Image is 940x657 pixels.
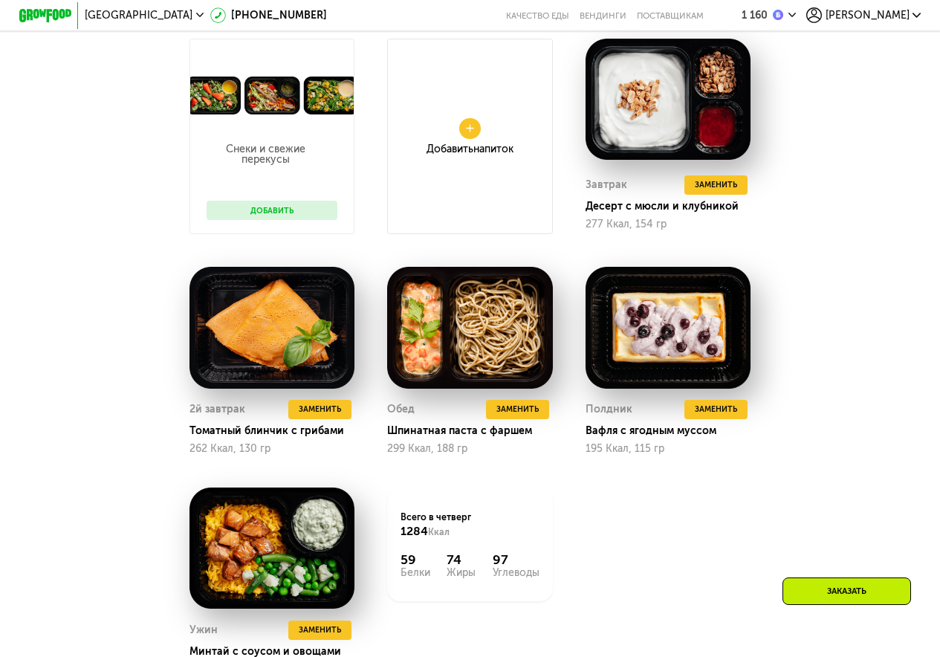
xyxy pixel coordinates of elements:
[493,552,539,568] div: 97
[387,400,415,419] div: Обед
[299,403,341,416] span: Заменить
[189,424,366,438] div: Томатный блинчик с грибами
[288,621,351,640] button: Заменить
[447,568,476,578] div: Жиры
[473,143,513,155] span: Напиток
[586,175,627,195] div: Завтрак
[189,621,218,640] div: Ужин
[637,10,704,21] div: поставщикам
[189,400,245,419] div: 2й завтрак
[288,400,351,419] button: Заменить
[742,10,768,21] div: 1 160
[447,552,476,568] div: 74
[207,201,337,220] button: Добавить
[826,10,910,21] span: [PERSON_NAME]
[207,144,324,165] p: Снеки и свежие перекусы
[586,400,632,419] div: Полдник
[586,200,762,213] div: Десерт с мюсли и клубникой
[496,403,539,416] span: Заменить
[401,568,430,578] div: Белки
[189,443,355,455] div: 262 Ккал, 130 гр
[401,552,430,568] div: 59
[428,526,450,537] span: Ккал
[782,577,911,605] div: Заказать
[586,424,762,438] div: Вафля с ягодным муссом
[401,524,428,538] span: 1284
[401,511,539,540] div: Всего в четверг
[387,424,563,438] div: Шпинатная паста с фаршем
[387,443,553,455] div: 299 Ккал, 188 гр
[427,144,513,155] div: Добавить
[684,175,748,195] button: Заменить
[695,403,737,416] span: Заменить
[586,443,751,455] div: 195 Ккал, 115 гр
[684,400,748,419] button: Заменить
[586,219,751,230] div: 277 Ккал, 154 гр
[299,624,341,637] span: Заменить
[580,10,626,21] a: Вендинги
[210,7,327,23] a: [PHONE_NUMBER]
[695,178,737,192] span: Заменить
[486,400,549,419] button: Заменить
[85,10,192,21] span: [GEOGRAPHIC_DATA]
[493,568,539,578] div: Углеводы
[506,10,569,21] a: Качество еды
